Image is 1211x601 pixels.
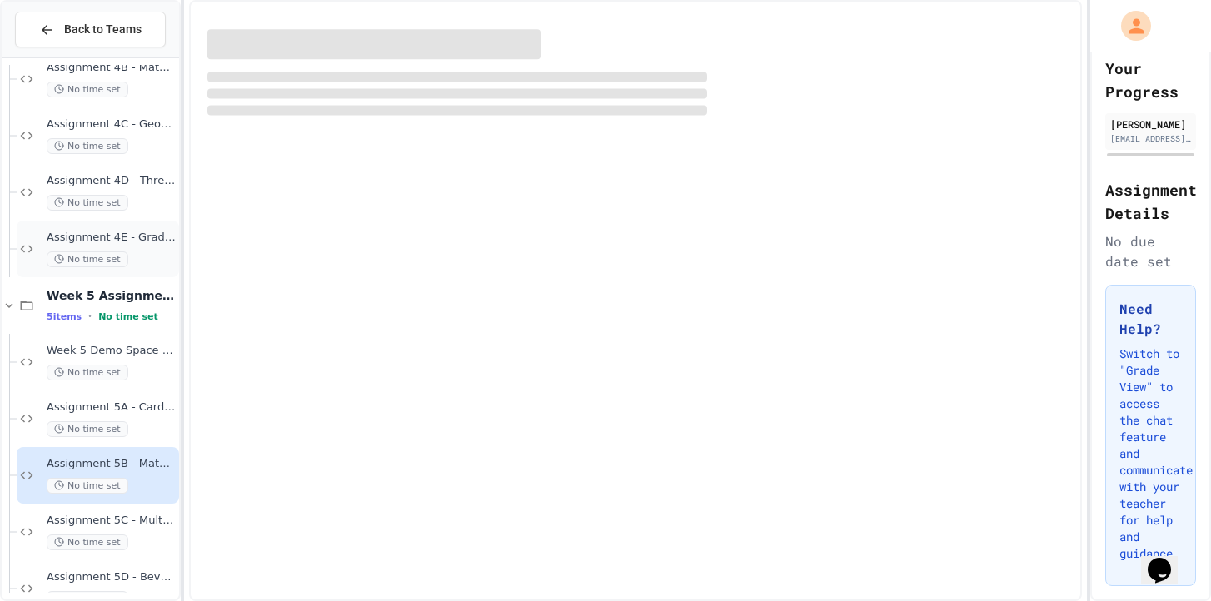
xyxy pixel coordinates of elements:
span: No time set [47,251,128,267]
span: No time set [47,478,128,494]
span: No time set [47,195,128,211]
div: No due date set [1105,231,1196,271]
span: Assignment 4E - Grade Book, Nested If Structures [47,231,176,245]
div: [EMAIL_ADDRESS][DOMAIN_NAME] [1110,132,1191,145]
iframe: chat widget [1141,534,1194,584]
h2: Assignment Details [1105,178,1196,225]
span: No time set [47,421,128,437]
span: • [88,310,92,323]
span: Assignment 4D - Three Numbers in Order [47,174,176,188]
span: No time set [98,311,158,322]
button: Back to Teams [15,12,166,47]
div: My Account [1104,7,1155,45]
span: Assignment 4C - Geometry Calculator with Switch [47,117,176,132]
span: Week 5 Assignments [47,288,176,303]
span: Back to Teams [64,21,142,38]
p: Switch to "Grade View" to access the chat feature and communicate with your teacher for help and ... [1119,345,1182,562]
span: No time set [47,138,128,154]
h2: Your Progress [1105,57,1196,103]
span: Assignment 5B - Math Tutor With Loops and Switch [47,457,176,471]
span: 5 items [47,311,82,322]
span: No time set [47,82,128,97]
h3: Need Help? [1119,299,1182,339]
span: Assignment 5C - Multiplication Table for Jedi Academy [47,514,176,528]
div: [PERSON_NAME] [1110,117,1191,132]
span: No time set [47,534,128,550]
span: Assignment 5D - Beverage Menu [47,570,176,584]
span: Assignment 4B - Math Tutor Part 2 [47,61,176,75]
span: Week 5 Demo Space - Sandbox [47,344,176,358]
span: Assignment 5A - Card Guessing Game [47,400,176,415]
span: No time set [47,365,128,380]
